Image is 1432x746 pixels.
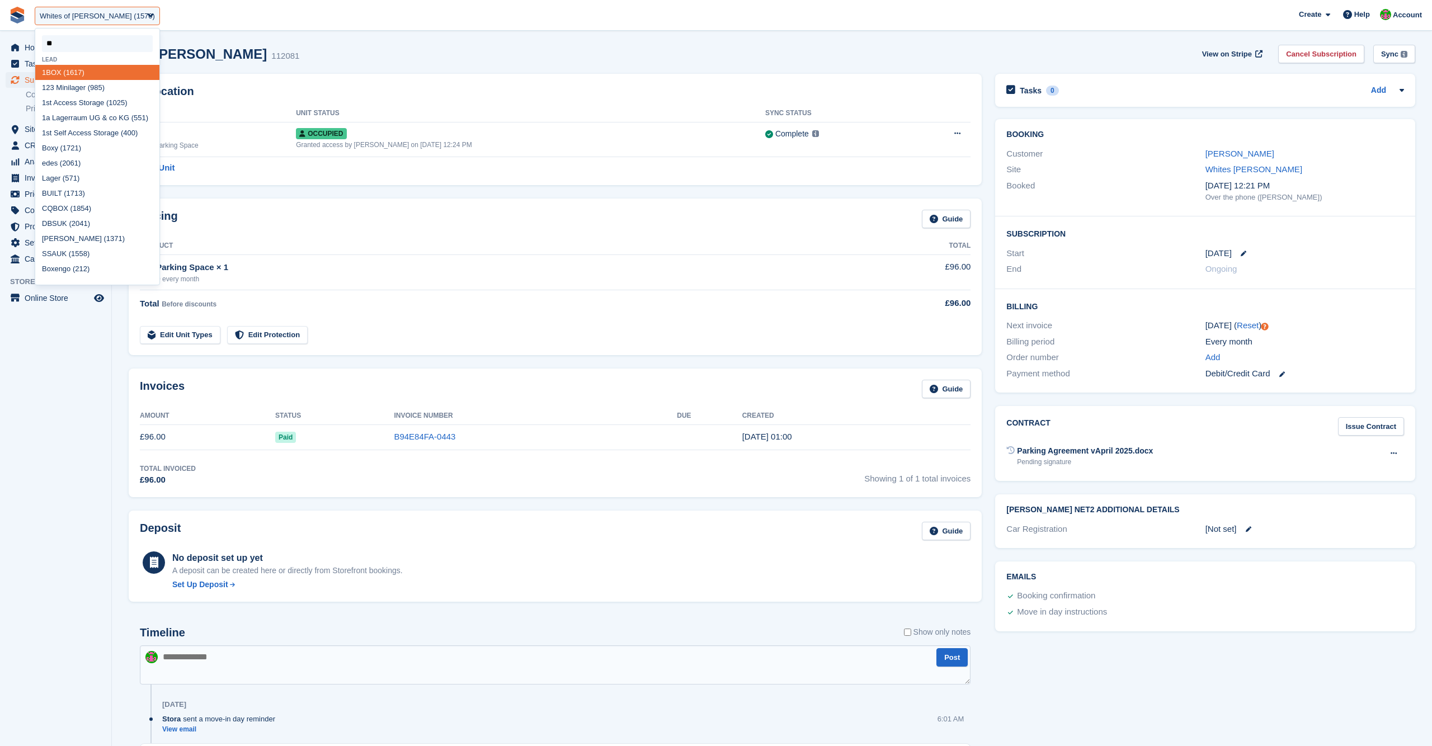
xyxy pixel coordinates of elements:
div: Every month [1205,336,1404,348]
div: 23 Minilager (985) [35,80,159,95]
div: Car Registration [1006,523,1205,536]
a: Guide [922,522,971,540]
a: Cancel Subscription [1278,45,1364,63]
img: Will McNeilly [1380,9,1391,20]
span: Protection [25,219,92,234]
div: st Access Storage ( 025) [35,95,159,110]
span: 1 [79,265,83,273]
span: Account [1393,10,1422,21]
div: [DATE] ( ) [1205,319,1404,332]
div: Complete [775,128,809,140]
a: Reset [1237,320,1259,330]
p: A deposit can be created here or directly from Storefront bookings. [172,565,403,577]
div: Whites of [PERSON_NAME] (1570) [40,11,155,22]
h2: [PERSON_NAME] Net2 Additional Details [1006,506,1404,514]
div: DBSUK (204 ) [35,216,159,231]
div: Set Up Deposit [172,579,228,591]
h2: Subscription [1006,228,1404,239]
span: 1 [142,114,145,122]
span: Home [25,40,92,55]
div: Car Parking Space × 1 [140,261,860,274]
button: Sync [1373,45,1415,63]
h2: Booking [1006,130,1404,139]
a: menu [6,72,106,88]
div: Boxy ( 72 ) [35,140,159,155]
h2: Allocation [140,85,971,98]
div: No deposit set up yet [172,551,403,565]
a: menu [6,202,106,218]
span: 1 [42,98,46,107]
span: 1 [42,68,46,77]
div: BOX ( 6 7) [35,65,159,80]
span: 1 [66,68,70,77]
span: Coupons [25,202,92,218]
div: P6 [142,128,296,140]
span: 1 [119,234,123,243]
span: Analytics [25,154,92,169]
div: Car Parking Space [142,140,296,150]
span: 1 [74,189,78,197]
div: 0 [1046,86,1059,96]
a: menu [6,290,106,306]
span: Capital [25,251,92,267]
span: 1 [42,114,46,122]
h2: Deposit [140,522,181,540]
span: Showing 1 of 1 total invoices [864,464,971,487]
div: Pending signature [1017,457,1153,467]
div: Booked [1006,180,1205,203]
div: Start [1006,247,1205,260]
span: 1 [63,144,67,152]
div: a Lagerraum UG & co KG (55 ) [35,110,159,125]
a: Guide [922,210,971,228]
time: 2025-10-04 00:00:00 UTC [1205,247,1232,260]
a: menu [6,121,106,137]
span: 1 [106,234,110,243]
span: Help [1354,9,1370,20]
div: Total Invoiced [140,464,196,474]
div: Over the phone ([PERSON_NAME]) [1205,192,1404,203]
a: Guide [922,380,971,398]
div: [Not set] [1205,523,1404,536]
span: Sites [25,121,92,137]
th: Status [275,407,394,425]
div: Carbox ( 027) [35,276,159,291]
div: [PERSON_NAME] ( 37 ) [35,231,159,246]
span: 1 [74,68,78,77]
span: 1 [73,174,77,182]
a: Add [1371,84,1386,97]
a: menu [6,56,106,72]
span: Storefront [10,276,111,287]
div: Next invoice [1006,319,1205,332]
span: 1 [75,144,79,152]
a: menu [6,154,106,169]
h2: Contract [1006,417,1051,436]
img: stora-icon-8386f47178a22dfd0bd8f6a31ec36ba5ce8667c1dd55bd0f319d3a0aa187defe.svg [9,7,26,23]
span: Occupied [296,128,346,139]
div: [DATE] [162,700,186,709]
div: Boxengo (2 2) [35,261,159,276]
div: Sync [1381,49,1398,60]
a: Edit Unit Types [140,326,220,344]
a: menu [6,186,106,202]
div: £96.00 every month [140,274,860,284]
span: Ongoing [1205,264,1237,273]
div: Billing period [1006,336,1205,348]
div: [DATE] 12:21 PM [1205,180,1404,192]
h2: Timeline [140,626,185,639]
span: Stora [162,714,181,724]
h2: Billing [1006,300,1404,311]
h2: Tasks [1020,86,1042,96]
a: menu [6,251,106,267]
a: menu [6,219,106,234]
div: Granted access by [PERSON_NAME] on [DATE] 12:24 PM [296,140,765,150]
h2: Invoices [140,380,185,398]
a: menu [6,40,106,55]
span: Total [140,299,159,308]
span: Before discounts [162,300,216,308]
div: Lead [35,56,159,63]
span: 1 [71,249,75,258]
div: 6:01 AM [938,714,964,724]
a: menu [6,138,106,153]
span: Create [1299,9,1321,20]
img: icon-info-grey-7440780725fd019a000dd9b08b2336e03edf1995a4989e88bcd33f0948082b44.svg [812,130,819,137]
